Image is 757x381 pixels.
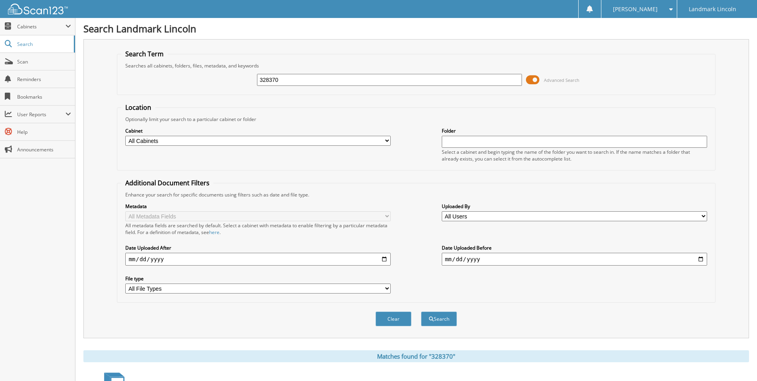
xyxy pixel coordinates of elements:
span: Help [17,129,71,135]
label: Metadata [125,203,391,210]
span: Landmark Lincoln [689,7,736,12]
label: Date Uploaded After [125,244,391,251]
button: Search [421,312,457,326]
span: [PERSON_NAME] [613,7,658,12]
label: Uploaded By [442,203,707,210]
label: Date Uploaded Before [442,244,707,251]
span: Scan [17,58,71,65]
input: end [442,253,707,266]
legend: Location [121,103,155,112]
div: Optionally limit your search to a particular cabinet or folder [121,116,711,123]
label: Cabinet [125,127,391,134]
div: All metadata fields are searched by default. Select a cabinet with metadata to enable filtering b... [125,222,391,236]
button: Clear [376,312,411,326]
label: Folder [442,127,707,134]
span: Cabinets [17,23,65,30]
div: Select a cabinet and begin typing the name of the folder you want to search in. If the name match... [442,149,707,162]
div: Enhance your search for specific documents using filters such as date and file type. [121,191,711,198]
h1: Search Landmark Lincoln [83,22,749,35]
legend: Search Term [121,50,168,58]
input: start [125,253,391,266]
span: Reminders [17,76,71,83]
img: scan123-logo-white.svg [8,4,68,14]
span: Search [17,41,70,48]
span: Advanced Search [544,77,579,83]
span: Bookmarks [17,93,71,100]
div: Searches all cabinets, folders, files, metadata, and keywords [121,62,711,69]
div: Matches found for "328370" [83,350,749,362]
span: User Reports [17,111,65,118]
label: File type [125,275,391,282]
span: Announcements [17,146,71,153]
legend: Additional Document Filters [121,179,213,187]
a: here [209,229,219,236]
